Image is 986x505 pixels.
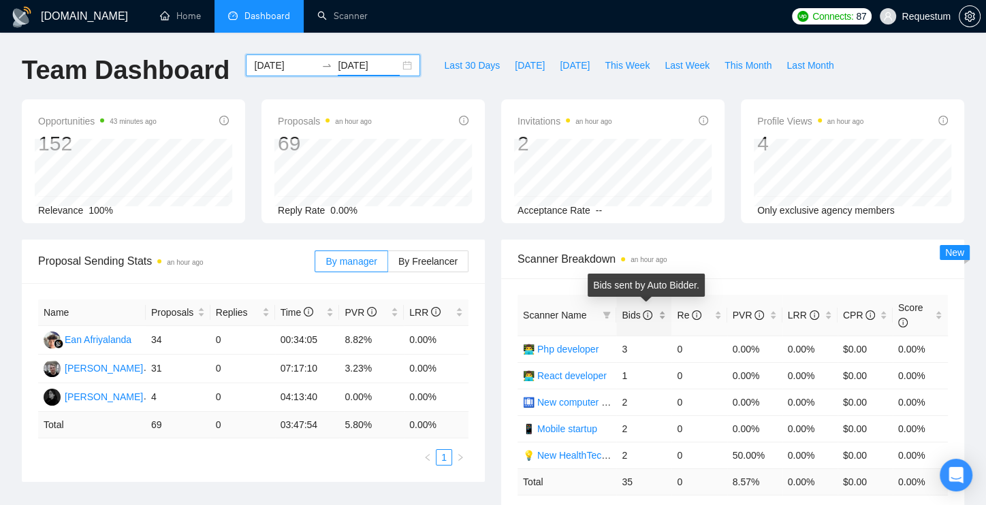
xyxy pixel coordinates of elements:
[838,415,893,442] td: $0.00
[404,326,468,355] td: 0.00%
[404,383,468,412] td: 0.00%
[727,468,782,495] td: 8.57 %
[838,389,893,415] td: $0.00
[893,362,948,389] td: 0.00%
[146,383,210,412] td: 4
[779,54,841,76] button: Last Month
[160,10,201,22] a: homeHome
[38,131,157,157] div: 152
[959,11,981,22] a: setting
[38,113,157,129] span: Opportunities
[883,12,893,21] span: user
[605,58,650,73] span: This Week
[275,412,340,438] td: 03:47:54
[339,412,404,438] td: 5.80 %
[838,442,893,468] td: $0.00
[515,58,545,73] span: [DATE]
[38,299,146,326] th: Name
[275,355,340,383] td: 07:17:10
[782,468,838,495] td: 0.00 %
[65,361,143,376] div: [PERSON_NAME]
[940,459,972,491] div: Open Intercom Messenger
[210,355,275,383] td: 0
[865,310,875,320] span: info-circle
[838,468,893,495] td: $ 0.00
[727,362,782,389] td: 0.00%
[321,60,332,71] span: swap-right
[692,310,701,320] span: info-circle
[518,113,611,129] span: Invitations
[330,205,357,216] span: 0.00%
[838,336,893,362] td: $0.00
[210,299,275,326] th: Replies
[338,58,400,73] input: End date
[65,389,143,404] div: [PERSON_NAME]
[959,5,981,27] button: setting
[210,383,275,412] td: 0
[436,449,452,466] li: 1
[228,11,238,20] span: dashboard
[146,326,210,355] td: 34
[588,274,705,297] div: Bids sent by Auto Bidder.
[44,360,61,377] img: VL
[757,131,863,157] div: 4
[325,256,377,267] span: By manager
[436,54,507,76] button: Last 30 Days
[409,307,441,318] span: LRR
[404,355,468,383] td: 0.00%
[797,11,808,22] img: upwork-logo.png
[523,344,599,355] a: 👨‍💻 Php developer
[275,383,340,412] td: 04:13:40
[65,332,131,347] div: Ean Afriyalanda
[523,397,626,408] a: 🛄 New computer vision
[335,118,371,125] time: an hour ago
[110,118,156,125] time: 43 minutes ago
[339,355,404,383] td: 3.23%
[146,299,210,326] th: Proposals
[317,10,368,22] a: searchScanner
[782,415,838,442] td: 0.00%
[44,389,61,406] img: AK
[631,256,667,263] time: an hour ago
[727,389,782,415] td: 0.00%
[278,205,325,216] span: Reply Rate
[54,339,63,348] img: gigradar-bm.png
[22,54,229,86] h1: Team Dashboard
[244,10,290,22] span: Dashboard
[671,389,727,415] td: 0
[339,326,404,355] td: 8.82%
[699,116,708,125] span: info-circle
[210,326,275,355] td: 0
[254,58,316,73] input: Start date
[603,311,611,319] span: filter
[444,58,500,73] span: Last 30 Days
[938,116,948,125] span: info-circle
[404,412,468,438] td: 0.00 %
[717,54,779,76] button: This Month
[146,412,210,438] td: 69
[893,415,948,442] td: 0.00%
[898,318,908,327] span: info-circle
[643,310,652,320] span: info-circle
[616,362,671,389] td: 1
[812,9,853,24] span: Connects:
[616,415,671,442] td: 2
[677,310,701,321] span: Re
[210,412,275,438] td: 0
[893,336,948,362] td: 0.00%
[893,468,948,495] td: 0.00 %
[560,58,590,73] span: [DATE]
[452,449,468,466] button: right
[38,253,315,270] span: Proposal Sending Stats
[339,383,404,412] td: 0.00%
[219,116,229,125] span: info-circle
[424,453,432,461] span: left
[754,310,764,320] span: info-circle
[321,60,332,71] span: to
[596,205,602,216] span: --
[44,391,143,402] a: AK[PERSON_NAME]
[657,54,717,76] button: Last Week
[44,333,131,344] a: EAEan Afriyalanda
[89,205,113,216] span: 100%
[419,449,436,466] button: left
